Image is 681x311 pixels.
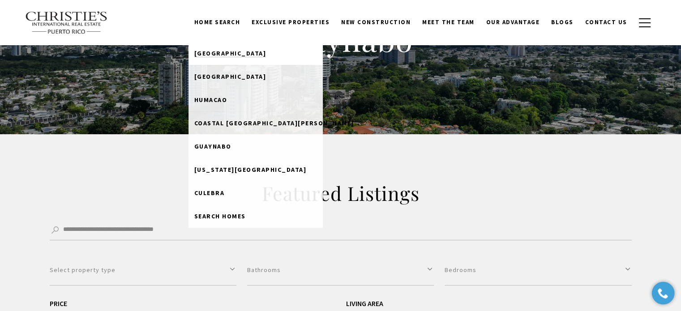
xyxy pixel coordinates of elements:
[188,65,323,88] a: [GEOGRAPHIC_DATA]
[194,189,225,197] span: Culebra
[445,255,631,285] button: Bedrooms
[194,166,307,174] span: [US_STATE][GEOGRAPHIC_DATA]
[188,181,323,204] a: Culebra
[416,14,480,31] a: Meet the Team
[188,14,246,31] a: Home Search
[585,18,627,26] span: Contact Us
[194,142,231,150] span: Guaynabo
[188,42,323,65] a: [GEOGRAPHIC_DATA]
[194,72,266,81] span: [GEOGRAPHIC_DATA]
[246,14,335,31] a: Exclusive Properties
[545,14,579,31] a: Blogs
[194,49,266,57] span: [GEOGRAPHIC_DATA]
[633,10,656,36] button: button
[335,14,416,31] a: New Construction
[551,18,574,26] span: Blogs
[162,20,520,59] h1: Guaynabo
[50,220,632,240] input: Search by Address, City, or Neighborhood
[341,18,411,26] span: New Construction
[188,158,323,181] a: [US_STATE][GEOGRAPHIC_DATA]
[50,255,236,285] button: Select property type
[194,119,354,127] span: Coastal [GEOGRAPHIC_DATA][PERSON_NAME]
[486,18,540,26] span: Our Advantage
[188,204,323,228] a: Search Homes
[480,14,546,31] a: Our Advantage
[247,255,434,285] button: Bathrooms
[252,18,330,26] span: Exclusive Properties
[148,181,533,206] h2: Featured Listings
[194,212,246,220] span: Search Homes
[188,111,323,135] a: Coastal [GEOGRAPHIC_DATA][PERSON_NAME]
[188,135,323,158] a: Guaynabo
[25,11,108,34] img: Christie's International Real Estate text transparent background
[194,96,227,104] span: Humacao
[188,88,323,111] a: Humacao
